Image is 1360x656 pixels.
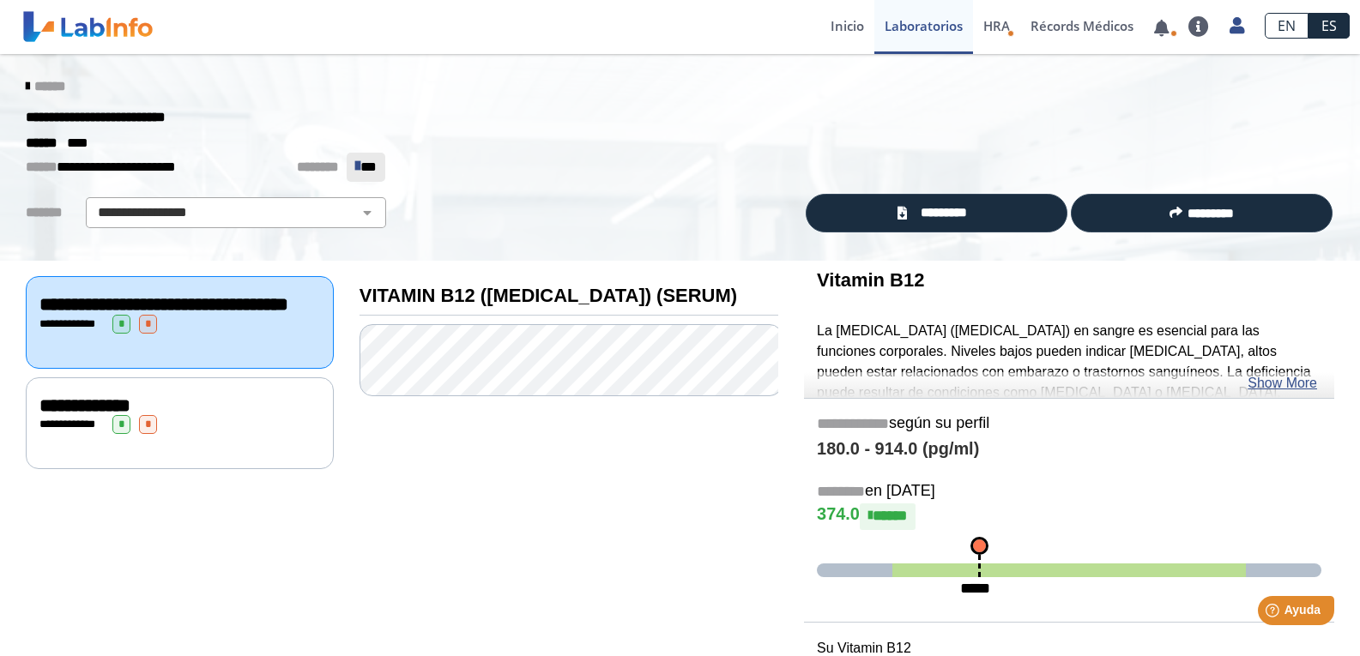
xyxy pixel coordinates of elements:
[817,503,1321,529] h4: 374.0
[1265,13,1309,39] a: EN
[360,285,737,306] b: VITAMIN B12 ([MEDICAL_DATA]) (SERUM)
[817,414,1321,434] h5: según su perfil
[983,17,1010,34] span: HRA
[1309,13,1350,39] a: ES
[1207,589,1341,637] iframe: Help widget launcher
[817,439,1321,460] h4: 180.0 - 914.0 (pg/ml)
[817,269,924,291] b: Vitamin B12
[817,482,1321,502] h5: en [DATE]
[817,321,1321,403] p: La [MEDICAL_DATA] ([MEDICAL_DATA]) en sangre es esencial para las funciones corporales. Niveles b...
[1248,373,1317,394] a: Show More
